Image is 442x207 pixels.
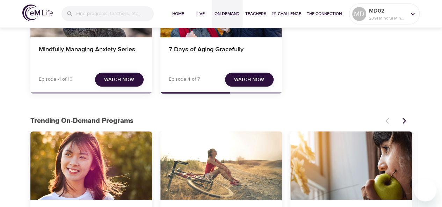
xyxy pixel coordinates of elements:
p: MD02 [369,7,406,15]
p: Episode -1 of 10 [39,76,73,83]
p: 2091 Mindful Minutes [369,15,406,21]
img: logo [22,5,53,21]
span: On-Demand [215,10,240,17]
div: MD [352,7,366,21]
input: Find programs, teachers, etc... [76,6,154,21]
p: Episode 4 of 7 [169,76,200,83]
span: The Connection [307,10,342,17]
span: Live [192,10,209,17]
span: Home [170,10,187,17]
span: Watch Now [104,75,134,84]
h4: 7 Days of Aging Gracefully [169,46,274,62]
button: Getting Active [160,131,282,200]
span: Watch Now [234,75,264,84]
button: Watch Now [225,73,274,87]
button: 7 Days of Emotional Intelligence [30,131,152,200]
p: Trending On-Demand Programs [30,116,381,126]
span: 1% Challenge [272,10,301,17]
span: Teachers [245,10,266,17]
button: Watch Now [95,73,144,87]
h4: Mindfully Managing Anxiety Series [39,46,144,62]
button: Next items [397,113,412,128]
iframe: Button to launch messaging window [414,179,436,201]
button: Mindful Eating: A Path to Well-being [290,131,412,200]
